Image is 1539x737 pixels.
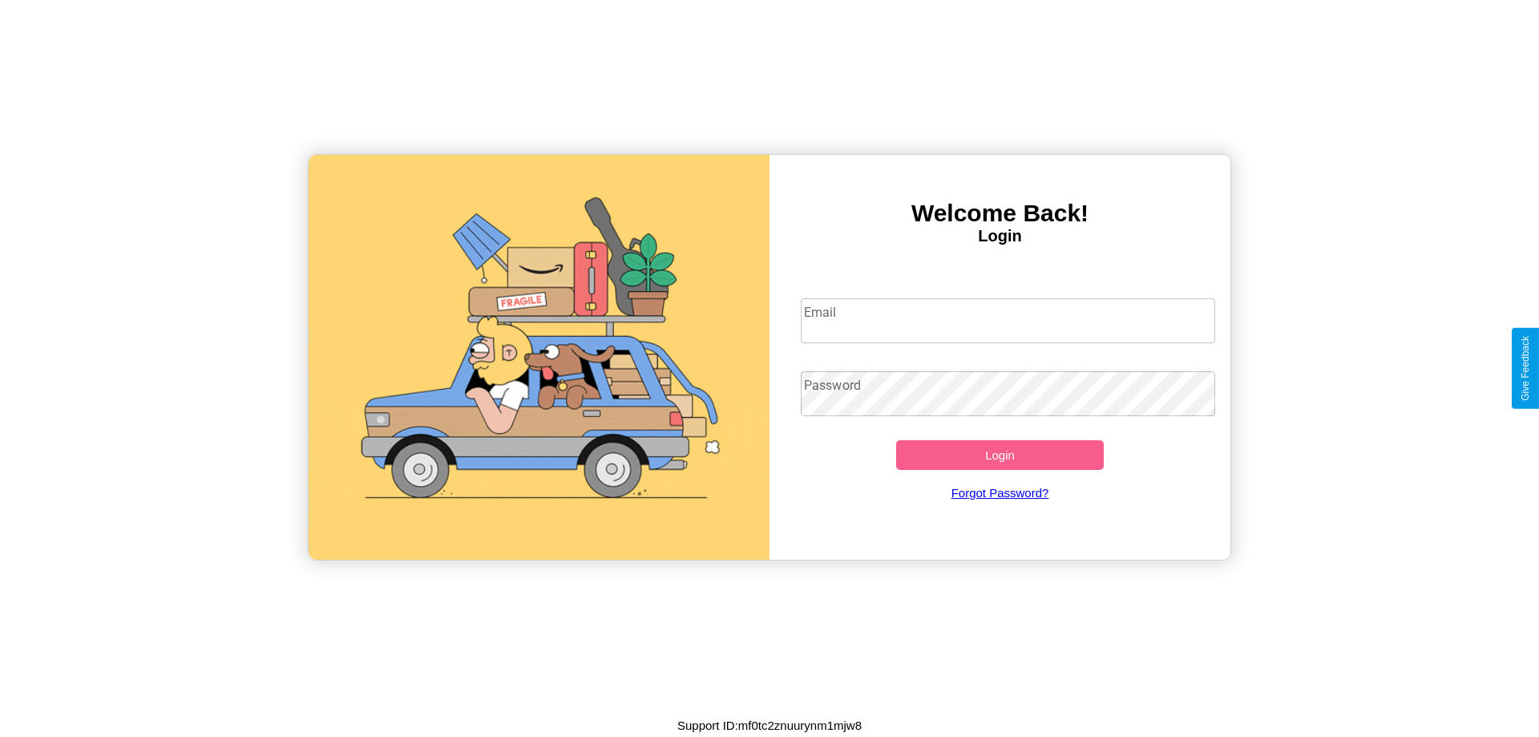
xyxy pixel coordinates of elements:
[677,715,862,736] p: Support ID: mf0tc2znuurynm1mjw8
[309,155,769,560] img: gif
[896,440,1104,470] button: Login
[793,470,1208,516] a: Forgot Password?
[1520,336,1531,401] div: Give Feedback
[769,227,1230,245] h4: Login
[769,200,1230,227] h3: Welcome Back!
